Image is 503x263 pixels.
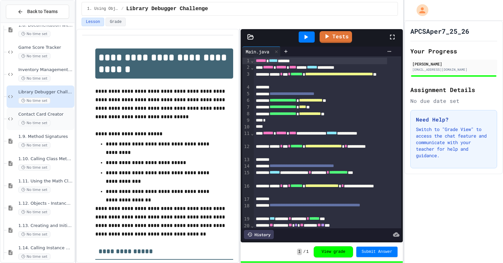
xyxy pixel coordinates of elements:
[18,45,73,50] span: Game Score Tracker
[251,131,254,136] span: Fold line
[27,8,58,15] span: Back to Teams
[410,3,430,18] div: My Account
[242,64,251,71] div: 2
[242,71,251,85] div: 3
[18,31,50,37] span: No time set
[18,75,50,82] span: No time set
[242,97,251,104] div: 6
[242,223,251,229] div: 20
[242,117,251,124] div: 9
[6,5,69,19] button: Back to Teams
[251,65,254,70] span: Fold line
[18,120,50,126] span: No time set
[82,18,104,26] button: Lesson
[410,97,497,105] div: No due date set
[244,230,274,239] div: History
[18,67,73,73] span: Inventory Management System
[314,246,353,257] button: View grade
[242,130,251,143] div: 11
[362,249,392,254] span: Submit Answer
[251,58,254,63] span: Fold line
[410,47,497,56] h2: Your Progress
[105,18,126,26] button: Grade
[121,6,123,11] span: /
[18,164,50,171] span: No time set
[18,98,50,104] span: No time set
[242,104,251,111] div: 7
[18,89,73,95] span: Library Debugger Challenge
[18,223,73,229] span: 1.13. Creating and Initializing Objects: Constructors
[356,247,398,257] button: Submit Answer
[18,209,50,215] span: No time set
[18,254,50,260] span: No time set
[242,163,251,170] div: 14
[18,187,50,193] span: No time set
[18,178,73,184] span: 1.11. Using the Math Class
[242,183,251,196] div: 16
[18,53,50,59] span: No time set
[242,170,251,183] div: 15
[412,67,495,72] div: [EMAIL_ADDRESS][DOMAIN_NAME]
[18,156,73,162] span: 1.10. Calling Class Methods
[18,23,73,28] span: 1.8. Documentation with Comments and Preconditions
[242,91,251,97] div: 5
[18,201,73,206] span: 1.12. Objects - Instances of Classes
[242,124,251,130] div: 10
[242,48,272,55] div: Main.java
[320,31,352,43] a: Tests
[412,61,495,67] div: [PERSON_NAME]
[297,249,302,255] span: 1
[242,111,251,117] div: 8
[242,157,251,163] div: 13
[416,116,492,123] h3: Need Help?
[242,47,281,56] div: Main.java
[18,231,50,237] span: No time set
[242,203,251,216] div: 18
[18,142,50,148] span: No time set
[303,249,306,254] span: /
[242,143,251,157] div: 12
[242,216,251,222] div: 19
[242,84,251,91] div: 4
[251,223,254,228] span: Fold line
[306,249,308,254] span: 1
[18,134,73,140] span: 1.9. Method Signatures
[416,126,492,159] p: Switch to "Grade View" to access the chat feature and communicate with your teacher for help and ...
[126,5,208,13] span: Library Debugger Challenge
[410,27,469,36] h1: APCSAper7_25_26
[87,6,119,11] span: 1. Using Objects and Methods
[18,112,73,117] span: Contact Card Creator
[242,58,251,64] div: 1
[242,196,251,203] div: 17
[410,85,497,94] h2: Assignment Details
[18,245,73,251] span: 1.14. Calling Instance Methods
